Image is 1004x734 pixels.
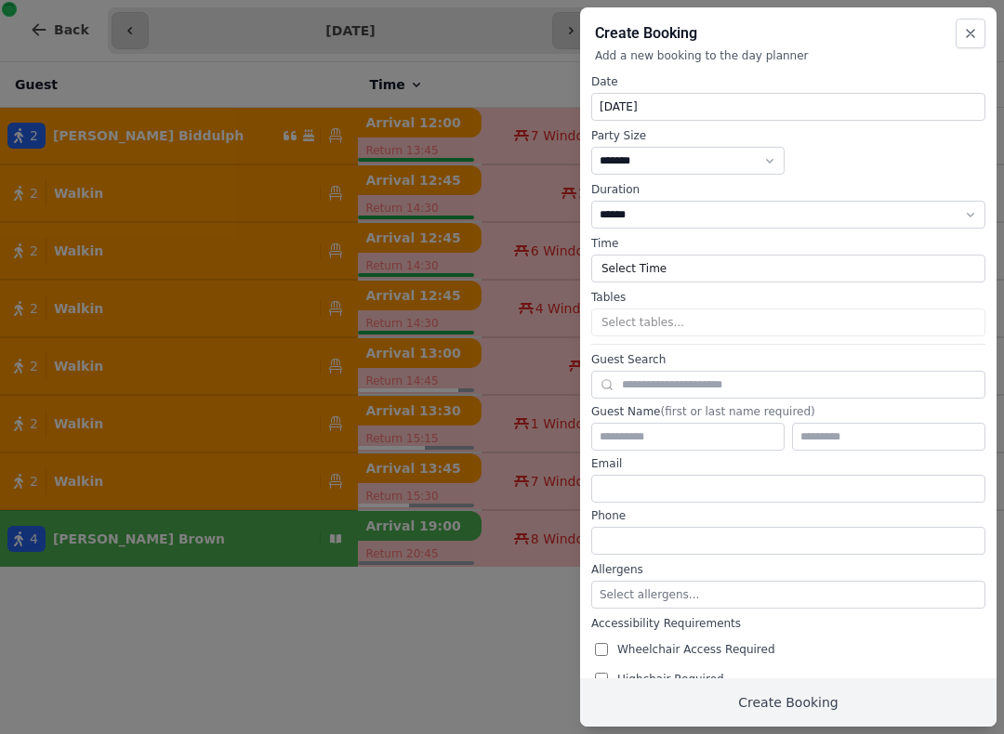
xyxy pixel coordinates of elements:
[591,128,785,143] label: Party Size
[591,290,985,305] label: Tables
[595,48,982,63] p: Add a new booking to the day planner
[591,182,985,197] label: Duration
[595,22,982,45] h2: Create Booking
[591,74,985,89] label: Date
[617,672,724,687] span: Highchair Required
[600,588,699,601] span: Select allergens...
[591,352,985,367] label: Guest Search
[591,562,985,577] label: Allergens
[591,308,985,336] button: Select tables...
[591,255,985,282] button: Select Time
[591,93,985,121] button: [DATE]
[591,581,985,609] button: Select allergens...
[595,643,608,656] input: Wheelchair Access Required
[617,642,775,657] span: Wheelchair Access Required
[580,678,997,727] button: Create Booking
[660,405,814,418] span: (first or last name required)
[591,508,985,523] label: Phone
[591,456,985,471] label: Email
[591,404,985,419] label: Guest Name
[595,673,608,686] input: Highchair Required
[591,236,985,251] label: Time
[591,616,985,631] label: Accessibility Requirements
